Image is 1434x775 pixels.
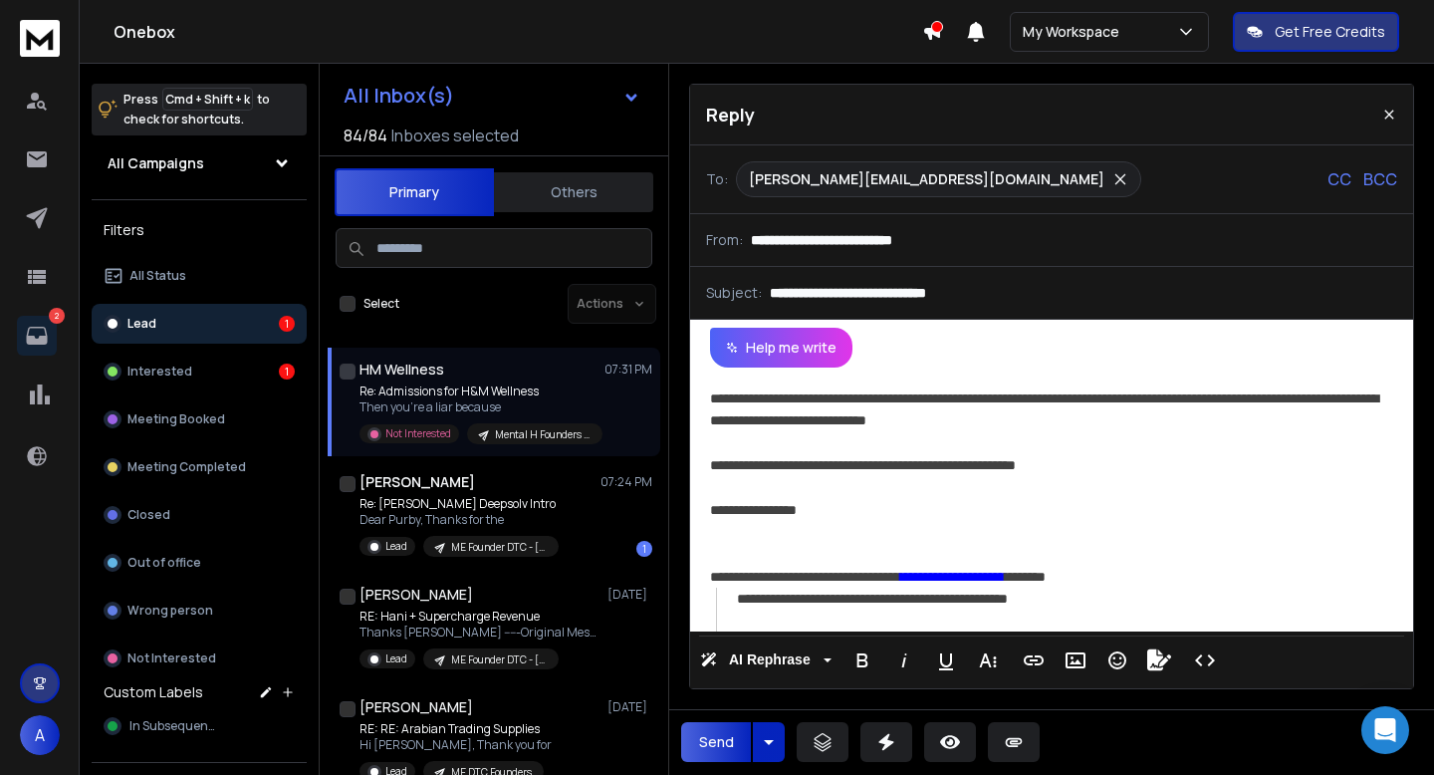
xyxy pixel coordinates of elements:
p: [PERSON_NAME][EMAIL_ADDRESS][DOMAIN_NAME] [749,169,1104,189]
h1: [PERSON_NAME] [359,697,473,717]
p: Not Interested [385,426,451,441]
button: All Inbox(s) [328,76,656,116]
p: Lead [385,539,407,554]
p: Subject: [706,283,762,303]
button: Primary [335,168,494,216]
p: Closed [127,507,170,523]
h3: Inboxes selected [391,124,519,147]
button: Bold (⌘B) [843,641,881,680]
p: Re: [PERSON_NAME] Deepsolv Intro [359,496,559,512]
button: In Subsequence [92,706,307,746]
button: Underline (⌘U) [927,641,965,680]
p: My Workspace [1023,22,1127,42]
p: Meeting Completed [127,459,246,475]
h1: Onebox [114,20,922,44]
button: Italic (⌘I) [885,641,923,680]
p: Then you’re a liar because [359,399,598,415]
p: RE: RE: Arabian Trading Supplies [359,721,552,737]
button: Meeting Completed [92,447,307,487]
p: 2 [49,308,65,324]
span: 84 / 84 [344,124,387,147]
p: Hi [PERSON_NAME], Thank you for [359,737,552,753]
button: Signature [1140,641,1178,680]
button: Not Interested [92,639,307,678]
button: Send [681,722,751,762]
p: Interested [127,364,192,380]
p: Lead [385,651,407,666]
button: Get Free Credits [1233,12,1399,52]
button: Lead1 [92,304,307,344]
p: Dear Purby, Thanks for the [359,512,559,528]
span: AI Rephrase [725,651,815,668]
p: Re: Admissions for H&M Wellness [359,384,598,399]
p: ME Founder DTC - [PERSON_NAME] [451,652,547,667]
div: 1 [279,316,295,332]
p: All Status [129,268,186,284]
p: From: [706,230,743,250]
button: Wrong person [92,591,307,631]
button: A [20,715,60,755]
h1: [PERSON_NAME] [359,585,473,605]
p: CC [1327,167,1351,191]
button: Closed [92,495,307,535]
h1: [PERSON_NAME] [359,472,475,492]
button: All Status [92,256,307,296]
p: 07:24 PM [600,474,652,490]
span: Cmd + Shift + k [162,88,253,111]
p: Wrong person [127,603,213,619]
button: AI Rephrase [696,641,836,680]
button: Out of office [92,543,307,583]
p: [DATE] [607,699,652,715]
p: Mental H Founders [1-200] [495,427,591,442]
h1: All Campaigns [108,153,204,173]
h3: Custom Labels [104,682,203,702]
button: Help me write [710,328,852,368]
p: BCC [1363,167,1397,191]
button: More Text [969,641,1007,680]
p: Lead [127,316,156,332]
a: 2 [17,316,57,356]
h1: All Inbox(s) [344,86,454,106]
button: Meeting Booked [92,399,307,439]
p: RE: Hani + Supercharge Revenue [359,609,598,625]
button: Insert Image (⌘P) [1057,641,1094,680]
p: Not Interested [127,650,216,666]
button: Code View [1186,641,1224,680]
p: Out of office [127,555,201,571]
span: In Subsequence [129,718,221,734]
p: Meeting Booked [127,411,225,427]
button: Insert Link (⌘K) [1015,641,1053,680]
p: [DATE] [607,587,652,603]
div: Open Intercom Messenger [1361,706,1409,754]
button: Emoticons [1098,641,1136,680]
h1: HM Wellness [359,360,444,380]
p: Get Free Credits [1275,22,1385,42]
div: 1 [636,541,652,557]
h3: Filters [92,216,307,244]
button: All Campaigns [92,143,307,183]
p: Thanks [PERSON_NAME] -----Original Message----- From: [359,625,598,641]
p: Press to check for shortcuts. [123,90,270,129]
p: 07:31 PM [604,362,652,378]
div: 1 [279,364,295,380]
button: Interested1 [92,352,307,391]
p: Reply [706,101,755,129]
button: Others [494,170,653,214]
img: logo [20,20,60,57]
p: To: [706,169,728,189]
label: Select [363,296,399,312]
p: ME Founder DTC - [PERSON_NAME] [451,540,547,555]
